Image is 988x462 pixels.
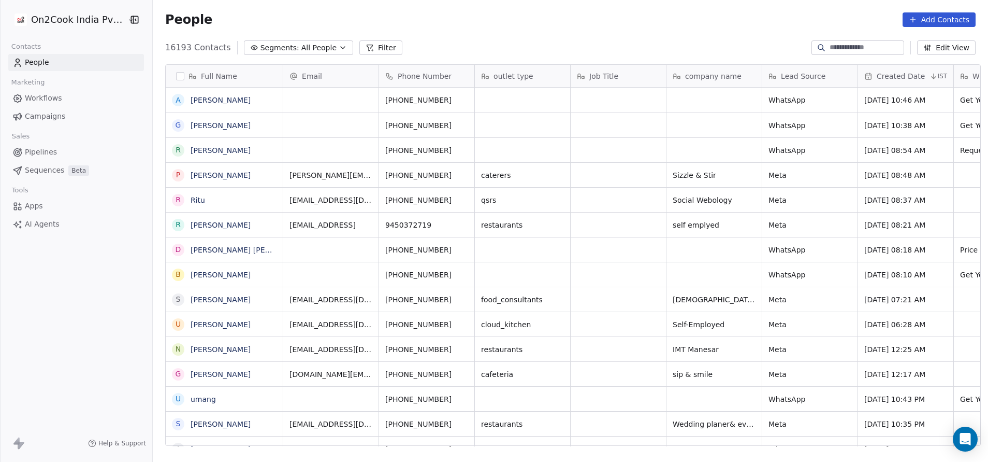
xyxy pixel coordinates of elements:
a: People [8,54,144,71]
span: [DATE] 10:46 AM [864,95,947,105]
span: Apps [25,201,43,212]
span: [DATE] 07:21 AM [864,295,947,305]
span: IST [938,72,948,80]
span: Self-Employed [673,319,755,330]
span: [PERSON_NAME][EMAIL_ADDRESS][DOMAIN_NAME] [289,170,372,180]
span: [DATE] 08:48 AM [864,170,947,180]
a: SequencesBeta [8,162,144,179]
span: Phone Number [398,71,452,81]
button: Edit View [917,40,976,55]
span: [PHONE_NUMBER] [385,120,468,131]
a: [PERSON_NAME] [191,171,251,179]
div: Open Intercom Messenger [953,427,978,452]
div: Job Title [571,65,666,87]
a: Workflows [8,90,144,107]
span: [PHONE_NUMBER] [385,419,468,429]
a: Campaigns [8,108,144,125]
span: [PHONE_NUMBER] [385,245,468,255]
a: AI Agents [8,216,144,233]
a: [PERSON_NAME] [191,146,251,155]
span: [PHONE_NUMBER] [385,444,468,454]
span: Wedding planer& events [673,419,755,429]
span: [PHONE_NUMBER] [385,95,468,105]
span: Meta [768,419,851,429]
span: restaurants [481,220,564,230]
span: Meta [768,170,851,180]
div: R [176,145,181,156]
span: Job Title [589,71,618,81]
a: [PERSON_NAME] [191,296,251,304]
div: R [176,194,181,205]
a: [PERSON_NAME] [191,221,251,229]
span: [DATE] 12:25 AM [864,344,947,355]
span: Meta [768,344,851,355]
span: [DATE] 12:17 AM [864,369,947,380]
div: Phone Number [379,65,474,87]
span: [PHONE_NUMBER] [385,394,468,404]
span: IMT Manesar [673,344,755,355]
a: [PERSON_NAME] [191,370,251,379]
span: [PHONE_NUMBER] [385,319,468,330]
div: D [176,244,181,255]
span: [DATE] 06:28 AM [864,319,947,330]
div: G [176,369,181,380]
a: [PERSON_NAME] [191,320,251,329]
div: U [176,319,181,330]
span: WhatsApp [768,145,851,156]
a: [PERSON_NAME] [191,345,251,354]
span: All People [301,43,337,53]
span: [EMAIL_ADDRESS][DOMAIN_NAME] [289,195,372,205]
span: Help & Support [98,439,146,447]
span: Tools [7,183,33,198]
span: [DATE] 10:35 PM [864,419,947,429]
span: cafeteria [481,369,564,380]
span: [DEMOGRAPHIC_DATA] Consultants [673,295,755,305]
span: Pipelines [25,147,57,158]
span: Marketing [7,75,49,90]
span: restaurants [481,419,564,429]
a: Apps [8,198,144,215]
span: qsrs [481,195,564,205]
span: People [25,57,49,68]
span: Created Date [877,71,925,81]
span: [DATE] 08:10 AM [864,270,947,280]
span: [DATE] 10:43 PM [864,394,947,404]
span: [DOMAIN_NAME][EMAIL_ADDRESS][DOMAIN_NAME] [289,369,372,380]
div: A [176,95,181,106]
span: Meta [768,369,851,380]
span: Full Name [201,71,237,81]
span: [PHONE_NUMBER] [385,344,468,355]
button: Add Contacts [903,12,976,27]
div: B [176,269,181,280]
span: Meta [768,195,851,205]
span: Sizzle & Stir [673,170,755,180]
span: [PHONE_NUMBER] [385,145,468,156]
span: WhatsApp [768,394,851,404]
a: [PERSON_NAME] [191,420,251,428]
div: Full Name [166,65,283,87]
span: [EMAIL_ADDRESS] [289,220,372,230]
a: [PERSON_NAME] [191,121,251,130]
span: [DATE] 08:37 AM [864,195,947,205]
span: Sequences [25,165,64,176]
span: WhatsApp [768,245,851,255]
a: [PERSON_NAME] [191,445,251,453]
div: company name [666,65,762,87]
span: company name [685,71,742,81]
span: Workflows [25,93,62,104]
div: P [176,170,180,180]
span: self emplyed [673,220,755,230]
a: umang [191,395,216,403]
span: cloud_kitchen [481,319,564,330]
div: Lead Source [762,65,858,87]
span: Meta [768,295,851,305]
span: Meta [768,319,851,330]
span: Campaigns [25,111,65,122]
span: Meta [768,220,851,230]
span: People [165,12,212,27]
span: Social Webology [673,195,755,205]
span: On2Cook India Pvt. Ltd. [31,13,125,26]
div: J [177,443,179,454]
span: Sales [7,129,34,144]
a: Help & Support [88,439,146,447]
